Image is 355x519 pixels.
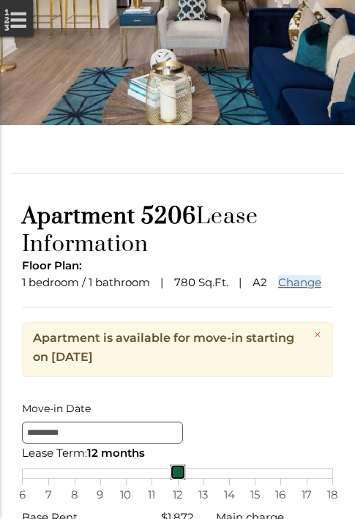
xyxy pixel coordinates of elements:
[247,485,262,504] span: 15
[15,485,29,504] span: 6
[222,485,236,504] span: 14
[119,485,133,504] span: 10
[93,485,108,504] span: 9
[41,485,56,504] span: 7
[171,485,185,504] span: 12
[22,203,333,258] h1: Lease Information
[22,203,196,231] span: Apartment 5206
[313,326,322,343] span: ×
[22,422,183,444] input: Move-in Date edit selected 2/19/2026
[22,399,333,418] label: Move-in Date
[174,275,195,289] span: 780
[196,485,211,504] span: 13
[67,485,82,504] span: 8
[22,275,150,289] span: 1 bedroom / 1 bathroom
[87,446,145,460] span: 12 months
[299,485,314,504] span: 17
[144,485,159,504] span: 11
[22,258,82,272] span: Floor Plan:
[33,329,307,367] p: Apartment is available for move-in starting on [DATE]
[198,275,228,289] span: Sq.Ft.
[273,485,288,504] span: 16
[22,444,333,463] div: Lease Term:
[253,275,267,289] span: A2
[325,485,340,504] span: 18
[278,275,321,289] a: Change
